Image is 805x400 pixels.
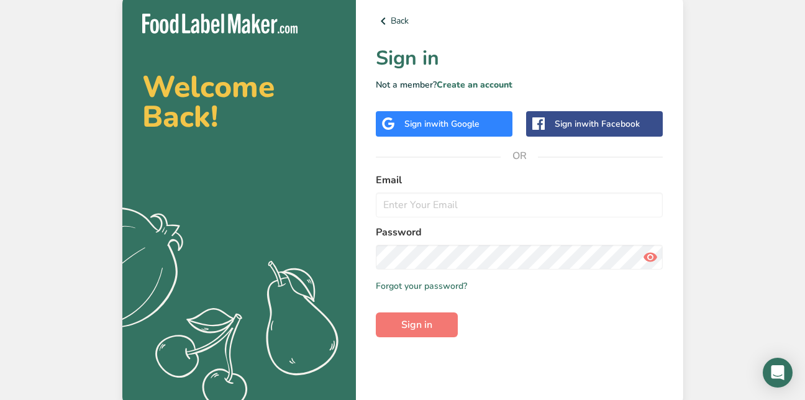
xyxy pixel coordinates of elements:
[376,312,458,337] button: Sign in
[142,14,298,34] img: Food Label Maker
[376,14,663,29] a: Back
[376,78,663,91] p: Not a member?
[376,225,663,240] label: Password
[437,79,512,91] a: Create an account
[142,72,336,132] h2: Welcome Back!
[376,173,663,188] label: Email
[376,193,663,217] input: Enter Your Email
[376,280,467,293] a: Forgot your password?
[763,358,793,388] div: Open Intercom Messenger
[581,118,640,130] span: with Facebook
[401,317,432,332] span: Sign in
[431,118,480,130] span: with Google
[404,117,480,130] div: Sign in
[501,137,538,175] span: OR
[555,117,640,130] div: Sign in
[376,43,663,73] h1: Sign in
